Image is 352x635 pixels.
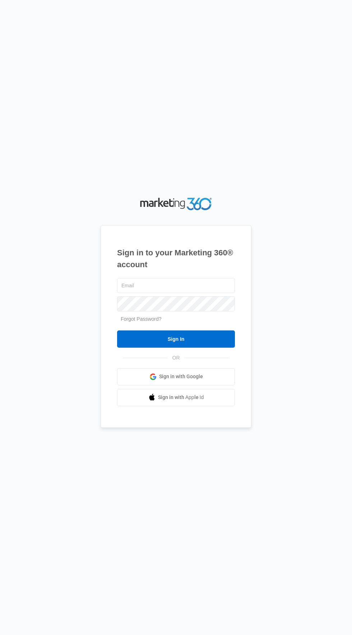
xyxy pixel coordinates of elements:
a: Sign in with Google [117,368,235,385]
input: Sign In [117,330,235,348]
input: Email [117,278,235,293]
span: Sign in with Apple Id [158,394,204,401]
h1: Sign in to your Marketing 360® account [117,247,235,270]
span: Sign in with Google [159,373,203,380]
a: Forgot Password? [121,316,162,322]
a: Sign in with Apple Id [117,389,235,406]
span: OR [167,354,185,362]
